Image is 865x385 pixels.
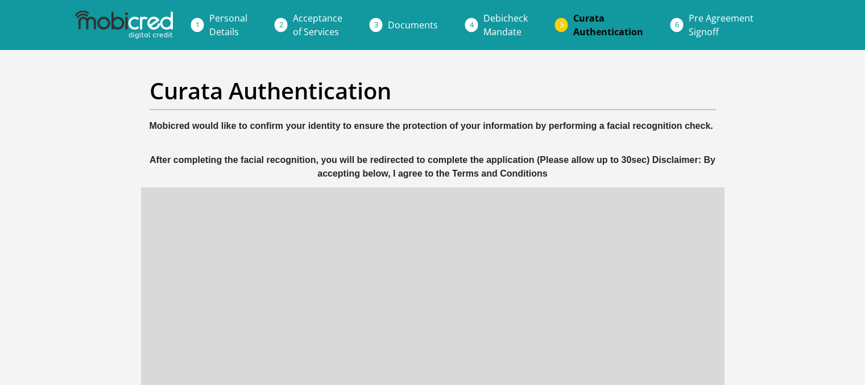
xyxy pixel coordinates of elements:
[150,121,713,131] b: Mobicred would like to confirm your identity to ensure the protection of your information by perf...
[573,12,643,38] span: Curata Authentication
[680,7,763,43] a: Pre AgreementSignoff
[474,7,537,43] a: DebicheckMandate
[284,7,351,43] a: Acceptanceof Services
[564,7,652,43] a: CurataAuthentication
[293,12,342,38] span: Acceptance of Services
[200,7,256,43] a: PersonalDetails
[75,11,173,39] img: mobicred logo
[150,77,716,104] h2: Curata Authentication
[689,12,754,38] span: Pre Agreement Signoff
[379,14,447,36] a: Documents
[483,12,528,38] span: Debicheck Mandate
[150,155,715,178] b: After completing the facial recognition, you will be redirected to complete the application (Plea...
[209,12,247,38] span: Personal Details
[388,19,438,31] span: Documents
